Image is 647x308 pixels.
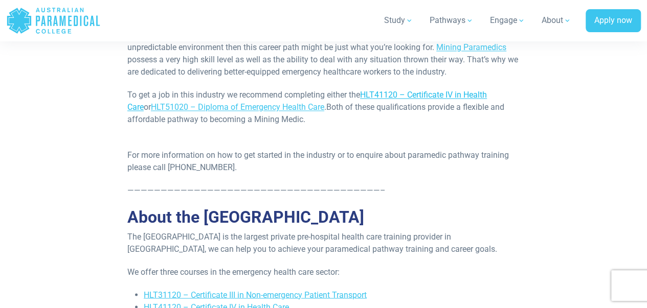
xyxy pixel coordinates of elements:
span: possess a very high skill level as well as the ability to deal with any situation thrown their wa... [127,55,518,77]
a: HLT31120 – Certificate III in Non-emergency Patient Transport [144,290,367,299]
a: Mining Paramedics [436,42,506,52]
p: We offer three courses in the emergency health care sector: [127,266,520,278]
h2: About the [GEOGRAPHIC_DATA] [127,207,520,226]
p: ——————————————————————————————————————– [127,184,520,196]
p: The [GEOGRAPHIC_DATA] is the largest private pre-hospital health care training provider in [GEOGR... [127,230,520,255]
p: For more information on how to get started in the industry or to enquire about paramedic pathway ... [127,136,520,173]
a: Study [378,6,419,35]
span: . [303,114,305,124]
span: To get a job in this industry we recommend completing either the [127,90,360,100]
a: About [536,6,577,35]
a: HLT51020 – Diploma of Emergency Health Care [151,102,324,112]
a: Apply now [586,9,641,33]
a: Engage [484,6,531,35]
a: Pathways [423,6,480,35]
span: or [144,102,151,112]
span: . [444,67,447,77]
a: Australian Paramedical College [6,4,101,37]
span: . [151,102,326,112]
